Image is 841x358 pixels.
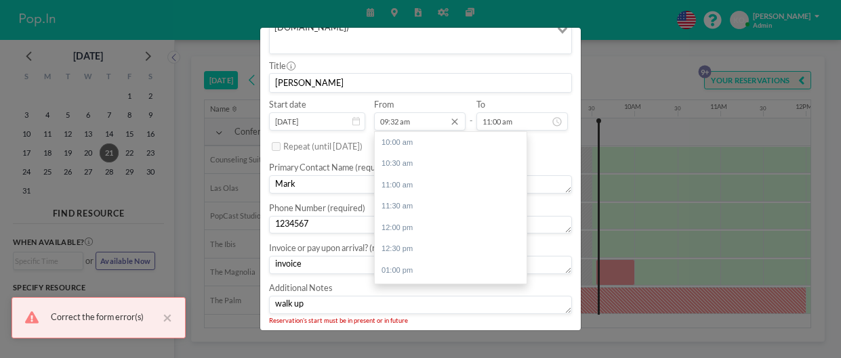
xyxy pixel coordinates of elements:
[156,309,172,326] button: close
[270,74,571,92] input: Kyle's reservation
[283,141,363,152] label: Repeat (until [DATE])
[375,217,527,239] div: 12:00 pm
[375,281,527,303] div: 01:30 pm
[375,153,527,175] div: 10:30 am
[375,238,527,260] div: 12:30 pm
[374,99,394,110] label: From
[269,99,306,110] label: Start date
[470,103,472,127] span: -
[375,175,527,196] div: 11:00 am
[269,203,365,214] label: Phone Number (required)
[269,162,393,173] label: Primary Contact Name (required)
[51,309,157,326] div: Correct the form error(s)
[375,196,527,217] div: 11:30 am
[269,283,332,294] label: Additional Notes
[375,132,527,154] div: 10:00 am
[476,99,485,110] label: To
[269,61,295,72] label: Title
[375,260,527,282] div: 01:00 pm
[269,317,572,325] li: Reservation's start must be in present or in future
[269,243,407,254] label: Invoice or pay upon arrival? (required)
[271,37,549,51] input: Search for option
[270,7,571,53] div: Search for option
